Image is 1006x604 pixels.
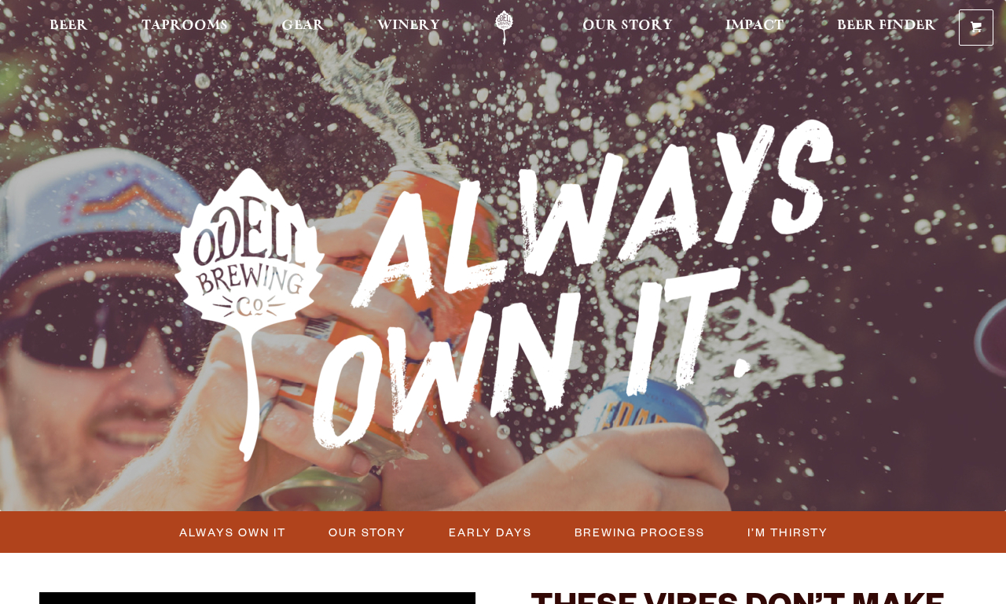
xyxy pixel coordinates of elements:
span: Our Story [582,20,673,32]
a: I’m Thirsty [738,521,836,543]
a: Our Story [572,10,683,46]
a: Impact [715,10,794,46]
a: Early Days [439,521,540,543]
a: Beer [39,10,98,46]
span: Brewing Process [575,521,705,543]
a: Winery [367,10,450,46]
a: Odell Home [475,10,534,46]
a: Taprooms [131,10,238,46]
span: Gear [281,20,325,32]
span: Beer [50,20,88,32]
a: Brewing Process [565,521,713,543]
span: Always Own It [179,521,286,543]
span: Impact [725,20,784,32]
span: I’m Thirsty [747,521,828,543]
span: Beer Finder [837,20,936,32]
a: Beer Finder [827,10,946,46]
span: Our Story [329,521,406,543]
span: Early Days [449,521,532,543]
a: Our Story [319,521,414,543]
span: Winery [377,20,440,32]
a: Always Own It [170,521,294,543]
a: Gear [271,10,335,46]
span: Taprooms [141,20,228,32]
